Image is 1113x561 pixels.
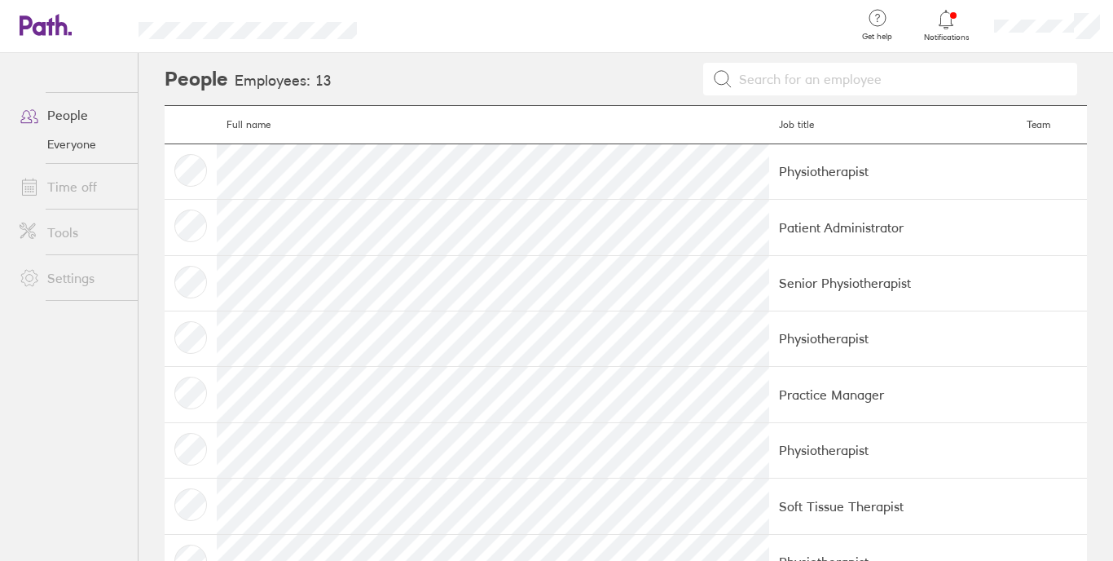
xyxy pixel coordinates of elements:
td: Physiotherapist [769,422,1016,478]
a: Everyone [7,131,138,157]
h2: People [165,53,228,105]
h3: Employees: 13 [235,73,332,90]
td: Physiotherapist [769,144,1016,199]
td: Practice Manager [769,367,1016,422]
span: Get help [851,32,904,42]
a: Time off [7,170,138,203]
td: Senior Physiotherapist [769,255,1016,311]
a: Tools [7,216,138,249]
span: Notifications [920,33,973,42]
th: Team [1017,106,1087,144]
a: Settings [7,262,138,294]
td: Soft Tissue Therapist [769,479,1016,534]
a: People [7,99,138,131]
td: Patient Administrator [769,200,1016,255]
a: Notifications [920,8,973,42]
td: Physiotherapist [769,311,1016,366]
th: Job title [769,106,1016,144]
th: Full name [217,106,769,144]
input: Search for an employee [732,64,1068,95]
